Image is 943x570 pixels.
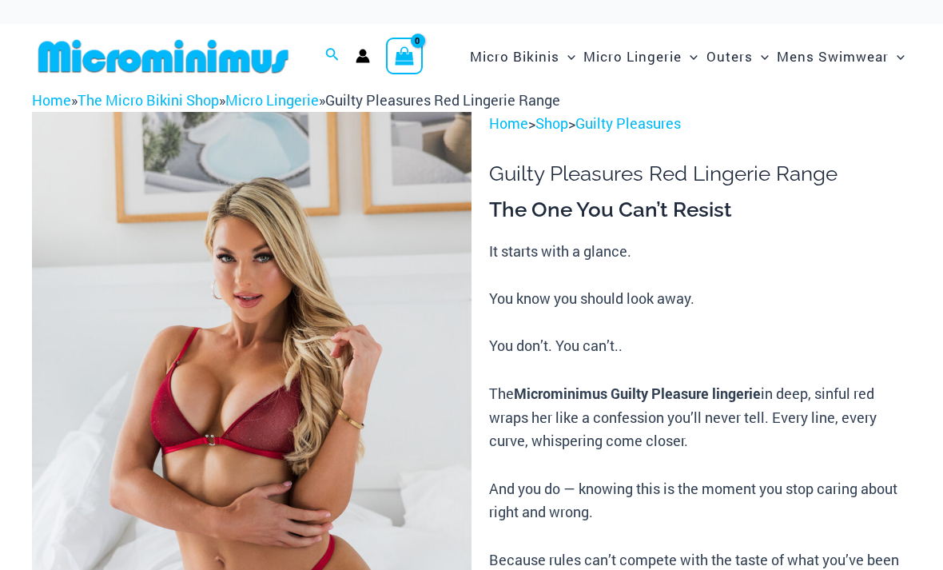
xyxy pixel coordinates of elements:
span: Guilty Pleasures Red Lingerie Range [325,90,560,110]
span: Menu Toggle [559,36,575,77]
a: Home [32,90,71,110]
a: The Micro Bikini Shop [78,90,219,110]
span: Menu Toggle [889,36,905,77]
a: View Shopping Cart, empty [386,38,423,74]
h3: The One You Can’t Resist [489,197,911,224]
img: MM SHOP LOGO FLAT [32,38,295,74]
span: Menu Toggle [753,36,769,77]
a: Mens SwimwearMenu ToggleMenu Toggle [773,32,909,81]
a: Micro BikinisMenu ToggleMenu Toggle [466,32,579,81]
b: Microminimus Guilty Pleasure lingerie [514,384,761,403]
a: Home [489,114,528,133]
span: Outers [706,36,753,77]
h1: Guilty Pleasures Red Lingerie Range [489,161,911,186]
a: Micro Lingerie [225,90,319,110]
span: Mens Swimwear [777,36,889,77]
span: Micro Lingerie [583,36,682,77]
p: > > [489,112,911,136]
span: Menu Toggle [682,36,698,77]
span: » » » [32,90,560,110]
a: Guilty Pleasures [575,114,681,133]
span: Micro Bikinis [470,36,559,77]
a: OutersMenu ToggleMenu Toggle [702,32,773,81]
a: Account icon link [356,49,370,63]
nav: Site Navigation [464,30,911,83]
a: Search icon link [325,46,340,66]
a: Micro LingerieMenu ToggleMenu Toggle [579,32,702,81]
a: Shop [535,114,568,133]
